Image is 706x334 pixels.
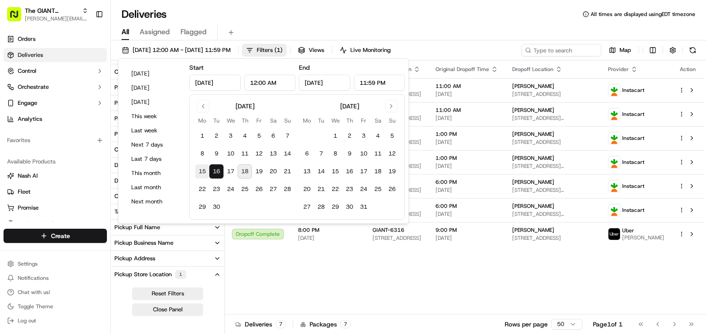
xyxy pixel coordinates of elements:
[435,179,498,186] span: 6:00 PM
[4,64,107,78] button: Control
[224,164,238,179] button: 17
[111,111,224,126] button: Package Tags
[252,147,266,161] button: 12
[266,116,280,125] th: Saturday
[18,51,43,59] span: Deliveries
[111,127,224,142] button: Provider Name
[235,102,255,111] div: [DATE]
[608,66,629,73] span: Provider
[435,211,498,218] span: [DATE]
[114,223,160,231] div: Pickup Full Name
[435,131,498,138] span: 1:00 PM
[512,91,594,98] span: [STREET_ADDRESS]
[679,66,697,73] div: Action
[197,100,209,112] button: Go to previous month
[18,220,60,228] span: Product Catalog
[30,85,145,94] div: Start new chat
[23,57,160,67] input: Got a question? Start typing here...
[4,300,107,313] button: Toggle Theme
[276,320,286,328] div: 7
[435,163,498,170] span: [DATE]
[300,116,314,125] th: Monday
[209,164,224,179] button: 16
[18,83,49,91] span: Orchestrate
[328,164,342,179] button: 15
[18,317,36,324] span: Log out
[224,147,238,161] button: 10
[238,164,252,179] button: 18
[300,182,314,196] button: 20
[111,204,224,219] button: Tags
[294,44,328,56] button: Views
[505,320,548,329] p: Rows per page
[4,133,107,147] div: Favorites
[314,182,328,196] button: 21
[127,181,180,194] button: Last month
[328,129,342,143] button: 1
[9,9,27,27] img: Nash
[622,207,644,214] span: Instacart
[299,75,350,91] input: Date
[385,100,397,112] button: Go to next month
[252,164,266,179] button: 19
[4,4,92,25] button: The GIANT Company[PERSON_NAME][EMAIL_ADDRESS][PERSON_NAME][DOMAIN_NAME]
[4,272,107,284] button: Notifications
[114,208,126,216] div: Tags
[266,182,280,196] button: 27
[195,200,209,214] button: 29
[342,200,357,214] button: 30
[622,159,644,166] span: Instacart
[342,182,357,196] button: 23
[328,116,342,125] th: Wednesday
[224,182,238,196] button: 24
[195,182,209,196] button: 22
[512,115,594,122] span: [STREET_ADDRESS][PERSON_NAME][PERSON_NAME]
[7,188,103,196] a: Fleet
[435,107,498,114] span: 11:00 AM
[9,36,161,50] p: Welcome 👋
[435,155,498,162] span: 1:00 PM
[195,129,209,143] button: 1
[127,82,180,94] button: [DATE]
[512,163,594,170] span: [STREET_ADDRESS][PERSON_NAME]
[371,116,385,125] th: Saturday
[235,320,286,329] div: Deliveries
[522,44,601,56] input: Type to search
[111,235,224,250] button: Pickup Business Name
[512,139,594,146] span: [STREET_ADDRESS]
[114,130,153,138] div: Provider Name
[266,164,280,179] button: 20
[252,116,266,125] th: Friday
[314,200,328,214] button: 28
[608,204,620,216] img: profile_instacart_ahold_partner.png
[127,139,180,151] button: Next 7 days
[18,99,37,107] span: Engage
[300,147,314,161] button: 6
[622,87,644,94] span: Instacart
[114,99,174,107] div: Package Requirements
[114,192,144,200] div: Created By
[132,303,203,316] button: Close Panel
[9,85,25,101] img: 1736555255976-a54dd68f-1ca7-489b-9aae-adbdc363a1c4
[512,203,554,210] span: [PERSON_NAME]
[350,46,391,54] span: Live Monitoring
[4,155,107,169] div: Available Products
[336,44,395,56] button: Live Monitoring
[328,182,342,196] button: 22
[298,227,358,234] span: 8:00 PM
[608,156,620,168] img: profile_instacart_ahold_partner.png
[275,46,282,54] span: ( 1 )
[127,68,180,80] button: [DATE]
[25,15,88,22] button: [PERSON_NAME][EMAIL_ADDRESS][PERSON_NAME][DOMAIN_NAME]
[357,182,371,196] button: 24
[373,235,421,242] span: [STREET_ADDRESS]
[242,44,286,56] button: Filters(1)
[4,32,107,46] a: Orders
[622,183,644,190] span: Instacart
[5,125,71,141] a: 📗Knowledge Base
[18,115,42,123] span: Analytics
[111,158,224,173] button: Driving Distance
[195,116,209,125] th: Monday
[512,107,554,114] span: [PERSON_NAME]
[435,91,498,98] span: [DATE]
